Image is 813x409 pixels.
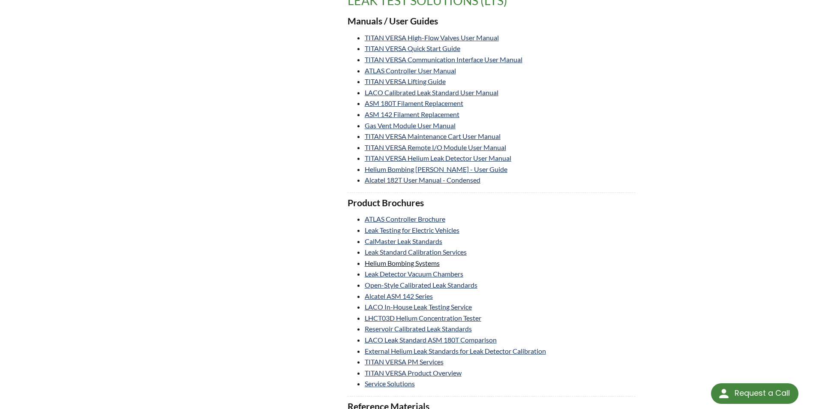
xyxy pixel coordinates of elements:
[365,314,481,322] a: LHCT03D Helium Concentration Tester
[365,347,546,355] a: External Helium Leak Standards for Leak Detector Calibration
[365,33,499,42] a: TITAN VERSA High-Flow Valves User Manual
[365,270,463,278] a: Leak Detector Vacuum Chambers
[711,383,798,404] div: Request a Call
[365,325,472,333] a: Reservoir Calibrated Leak Standards
[365,379,415,388] a: Service Solutions
[365,336,497,344] a: LACO Leak Standard ASM 180T Comparison
[365,165,507,173] a: Helium Bombing [PERSON_NAME] - User Guide
[735,383,790,403] div: Request a Call
[365,215,445,223] a: ATLAS Controller Brochure
[365,369,462,377] a: TITAN VERSA Product Overview
[365,259,440,267] a: Helium Bombing Systems
[717,387,731,400] img: round button
[365,55,522,63] a: TITAN VERSA Communication Interface User Manual
[365,358,444,366] a: TITAN VERSA PM Services
[365,237,442,245] a: CalMaster Leak Standards
[365,132,501,140] a: TITAN VERSA Maintenance Cart User Manual
[365,110,459,118] a: ASM 142 Filament Replacement
[365,99,463,107] a: ASM 180T Filament Replacement
[348,15,635,27] h3: Manuals / User Guides
[365,77,446,85] a: TITAN VERSA Lifting Guide
[365,281,477,289] a: Open-Style Calibrated Leak Standards
[348,197,635,209] h3: Product Brochures
[365,303,472,311] a: LACO In-House Leak Testing Service
[365,226,459,234] a: Leak Testing for Electric Vehicles
[365,44,460,52] a: TITAN VERSA Quick Start Guide
[365,154,511,162] a: TITAN VERSA Helium Leak Detector User Manual
[365,88,498,96] a: LACO Calibrated Leak Standard User Manual
[365,176,480,184] a: Alcatel 182T User Manual - Condensed
[365,248,467,256] a: Leak Standard Calibration Services
[365,121,456,129] a: Gas Vent Module User Manual
[365,292,433,300] a: Alcatel ASM 142 Series
[365,66,456,75] a: ATLAS Controller User Manual
[365,143,506,151] a: TITAN VERSA Remote I/O Module User Manual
